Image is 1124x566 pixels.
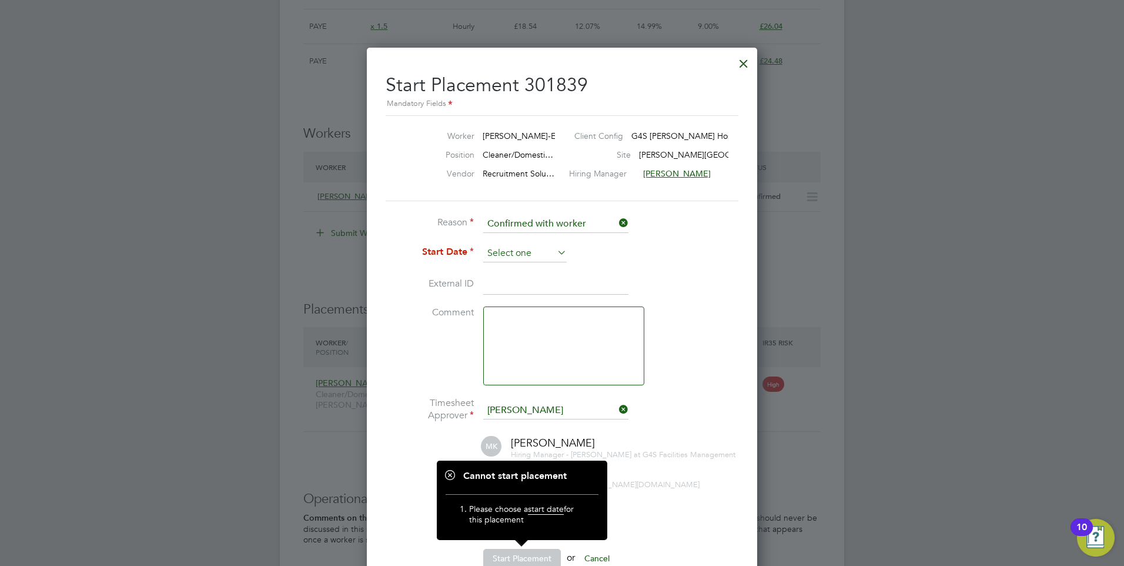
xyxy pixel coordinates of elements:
[511,436,595,450] span: [PERSON_NAME]
[410,168,474,179] label: Vendor
[469,504,587,531] li: Please choose a for this placement
[483,402,628,419] input: Search for...
[386,307,474,319] label: Comment
[386,397,474,422] label: Timesheet Approver
[410,131,474,141] label: Worker
[483,131,568,141] span: [PERSON_NAME]-En…
[386,64,738,111] h2: Start Placement 301839
[639,149,789,160] span: [PERSON_NAME][GEOGRAPHIC_DATA]
[483,168,554,179] span: Recruitment Solu…
[483,149,553,160] span: Cleaner/Domesti…
[1077,519,1115,557] button: Open Resource Center, 10 new notifications
[511,450,640,460] span: Hiring Manager - [PERSON_NAME] at
[481,436,501,457] span: MK
[446,470,598,482] h1: Cannot start placement
[386,278,474,290] label: External ID
[410,149,474,160] label: Position
[386,217,474,229] label: Reason
[483,245,567,262] input: Select one
[1076,527,1087,542] div: 10
[631,131,747,141] span: G4S [PERSON_NAME] Hospi…
[511,450,735,470] span: G4S Facilities Management (Uk) Limited
[386,98,738,111] div: Mandatory Fields
[584,149,631,160] label: Site
[643,168,711,179] span: [PERSON_NAME]
[528,504,564,515] span: start date
[386,246,474,258] label: Start Date
[483,215,628,233] input: Select one
[574,131,623,141] label: Client Config
[569,168,635,179] label: Hiring Manager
